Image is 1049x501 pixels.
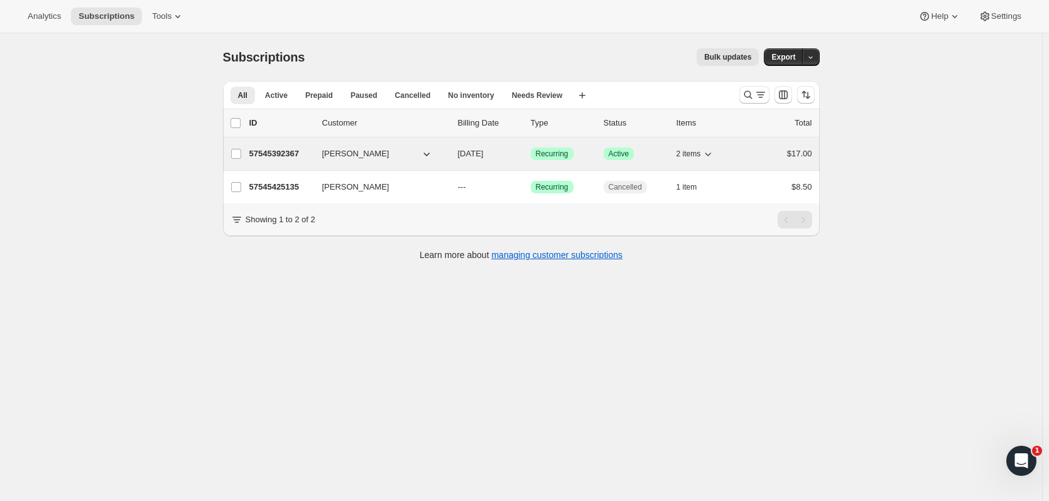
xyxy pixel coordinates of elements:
span: All [238,90,247,100]
button: Sort the results [797,86,815,104]
span: Active [265,90,288,100]
button: Help [911,8,968,25]
nav: Pagination [778,211,812,229]
span: Export [771,52,795,62]
p: Total [795,117,812,129]
span: Help [931,11,948,21]
p: Billing Date [458,117,521,129]
p: Status [604,117,666,129]
span: Recurring [536,149,568,159]
button: [PERSON_NAME] [315,177,440,197]
span: Prepaid [305,90,333,100]
p: 57545425135 [249,181,312,193]
span: Settings [991,11,1021,21]
span: --- [458,182,466,191]
span: Cancelled [609,182,642,192]
button: Customize table column order and visibility [775,86,792,104]
button: Analytics [20,8,68,25]
button: 2 items [677,145,715,163]
span: Subscriptions [223,50,305,64]
div: IDCustomerBilling DateTypeStatusItemsTotal [249,117,812,129]
button: Bulk updates [697,48,759,66]
span: Active [609,149,629,159]
span: 2 items [677,149,701,159]
div: 57545425135[PERSON_NAME]---SuccessRecurringCancelled1 item$8.50 [249,178,812,196]
span: [PERSON_NAME] [322,181,389,193]
span: No inventory [448,90,494,100]
p: ID [249,117,312,129]
button: Create new view [572,87,592,104]
span: $17.00 [787,149,812,158]
button: Tools [144,8,192,25]
span: 1 [1032,446,1042,456]
span: 1 item [677,182,697,192]
button: Search and filter results [739,86,769,104]
a: managing customer subscriptions [491,250,622,260]
span: Tools [152,11,171,21]
div: Items [677,117,739,129]
button: Subscriptions [71,8,142,25]
span: Bulk updates [704,52,751,62]
span: $8.50 [791,182,812,191]
button: Export [764,48,803,66]
span: Cancelled [395,90,431,100]
span: Subscriptions [79,11,134,21]
span: [DATE] [458,149,484,158]
div: 57545392367[PERSON_NAME][DATE]SuccessRecurringSuccessActive2 items$17.00 [249,145,812,163]
p: 57545392367 [249,148,312,160]
iframe: Intercom live chat [1006,446,1036,476]
button: Settings [971,8,1029,25]
button: 1 item [677,178,711,196]
p: Learn more about [420,249,622,261]
div: Type [531,117,594,129]
span: Recurring [536,182,568,192]
p: Customer [322,117,448,129]
button: [PERSON_NAME] [315,144,440,164]
span: Analytics [28,11,61,21]
p: Showing 1 to 2 of 2 [246,213,315,226]
span: Needs Review [512,90,563,100]
span: Paused [351,90,378,100]
span: [PERSON_NAME] [322,148,389,160]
